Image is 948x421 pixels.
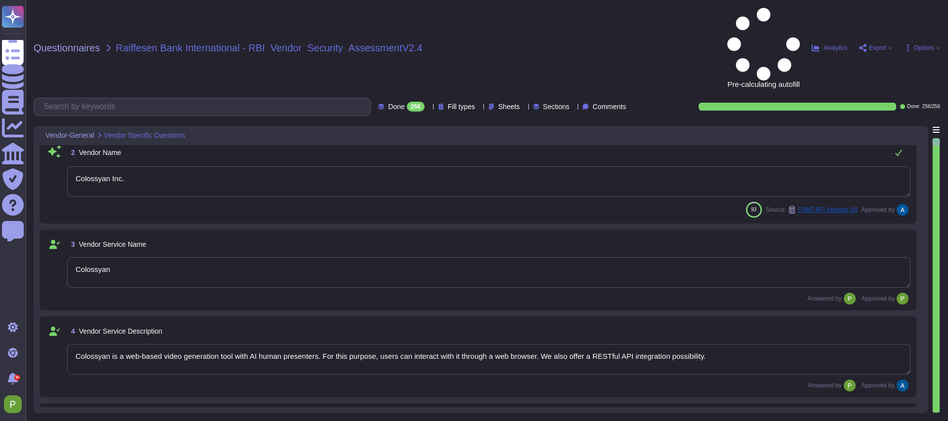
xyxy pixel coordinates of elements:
[67,166,910,197] textarea: Colossyan Inc.
[79,240,146,248] span: Vendor Service Name
[862,296,895,302] span: Approved by
[751,207,756,212] span: 93
[844,380,856,391] img: user
[407,102,425,112] div: 256
[812,44,847,52] button: Analytics
[914,45,934,51] span: Options
[45,132,94,139] span: Vendor-General
[592,103,626,110] span: Comments
[79,149,121,156] span: Vendor Name
[79,327,162,335] span: Vendor Service Description
[14,375,20,381] div: 9+
[807,383,841,388] span: Answered by
[498,103,520,110] span: Sheets
[907,104,920,109] span: Done:
[448,103,475,110] span: Fill types
[388,103,404,110] span: Done
[869,45,886,51] span: Export
[727,8,800,88] span: Pre-calculating autofill
[897,204,908,216] img: user
[39,98,370,115] input: Search by keywords
[116,43,423,53] span: Raiffesen Bank International - RBI_Vendor_Security_AssessmentV2.4
[2,393,29,415] button: user
[67,257,910,288] textarea: Colossyan
[4,395,22,413] img: user
[34,43,100,53] span: Questionnaires
[824,45,847,51] span: Analytics
[67,328,75,335] span: 4
[543,103,570,110] span: Sections
[807,296,841,302] span: Answered by
[862,383,895,388] span: Approved by
[67,241,75,248] span: 3
[104,132,185,139] span: Vendor Specific Questions
[844,293,856,305] img: user
[67,149,75,156] span: 2
[67,344,910,375] textarea: Colossyan is a web-based video generation tool with AI human presenters. For this purpose, users ...
[897,380,908,391] img: user
[798,207,858,213] span: TPMF RFI Vendors (2)
[897,293,908,305] img: user
[766,206,858,214] span: Source:
[922,104,940,109] span: 256 / 256
[862,207,895,213] span: Approved by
